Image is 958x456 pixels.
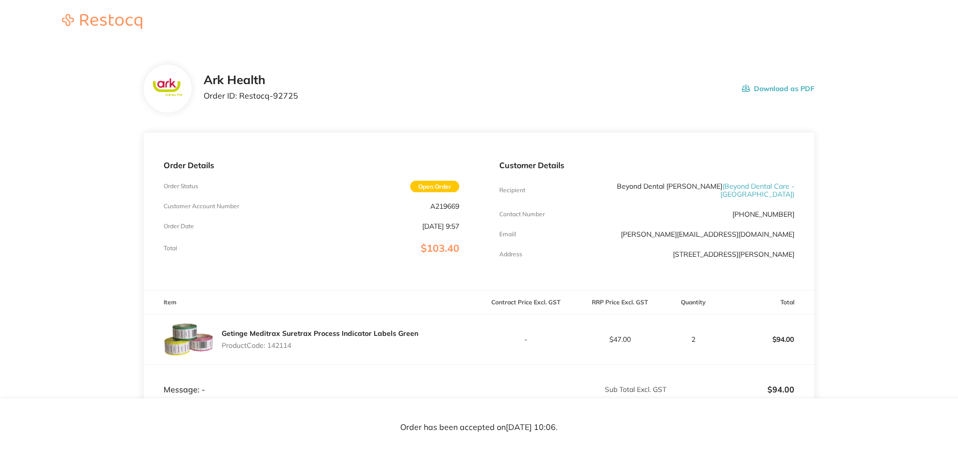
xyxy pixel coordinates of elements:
[400,423,558,432] p: Order has been accepted on [DATE] 10:06 .
[667,385,794,394] p: $94.00
[621,230,794,239] a: [PERSON_NAME][EMAIL_ADDRESS][DOMAIN_NAME]
[480,335,573,343] p: -
[152,77,184,100] img: c3FhZTAyaA
[499,187,525,194] p: Recipient
[480,385,666,393] p: Sub Total Excl. GST
[144,291,479,314] th: Item
[222,341,418,349] p: Product Code: 142114
[720,182,794,199] span: ( Beyond Dental Care - [GEOGRAPHIC_DATA] )
[499,211,545,218] p: Contact Number
[422,222,459,230] p: [DATE] 9:57
[421,242,459,254] span: $103.40
[673,250,794,258] p: [STREET_ADDRESS][PERSON_NAME]
[204,73,298,87] h2: Ark Health
[479,291,573,314] th: Contract Price Excl. GST
[732,210,794,218] p: [PHONE_NUMBER]
[499,231,516,238] p: Emaill
[573,291,667,314] th: RRP Price Excl. GST
[430,202,459,210] p: A219669
[164,161,459,170] p: Order Details
[164,223,194,230] p: Order Date
[573,335,666,343] p: $47.00
[721,327,814,351] p: $94.00
[204,91,298,100] p: Order ID: Restocq- 92725
[164,314,214,364] img: czR4Y2R3bA
[499,161,794,170] p: Customer Details
[144,365,479,395] td: Message: -
[667,335,720,343] p: 2
[52,14,152,29] img: Restocq logo
[667,291,720,314] th: Quantity
[52,14,152,31] a: Restocq logo
[499,251,522,258] p: Address
[742,73,814,104] button: Download as PDF
[720,291,814,314] th: Total
[164,183,198,190] p: Order Status
[597,182,794,198] p: Beyond Dental [PERSON_NAME]
[164,203,239,210] p: Customer Account Number
[222,329,418,338] a: Getinge Meditrax Suretrax Process Indicator Labels Green
[164,245,177,252] p: Total
[410,181,459,192] span: Open Order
